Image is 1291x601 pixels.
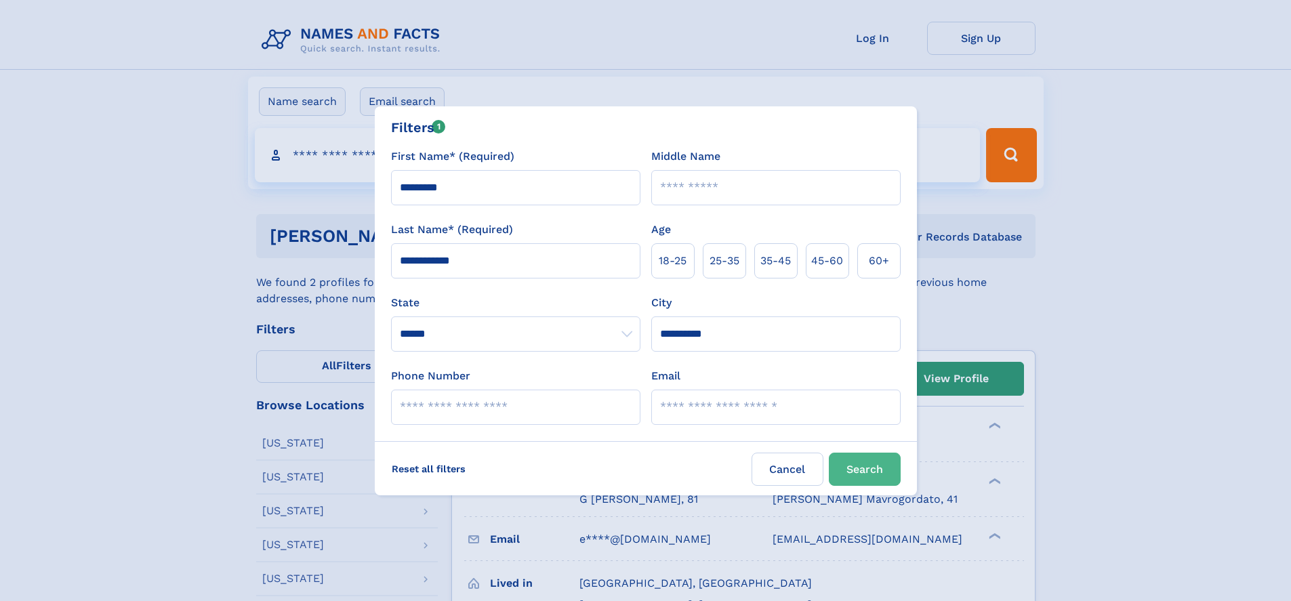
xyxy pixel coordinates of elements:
[659,253,687,269] span: 18‑25
[869,253,889,269] span: 60+
[651,295,672,311] label: City
[651,148,720,165] label: Middle Name
[710,253,739,269] span: 25‑35
[760,253,791,269] span: 35‑45
[383,453,474,485] label: Reset all filters
[391,117,446,138] div: Filters
[391,148,514,165] label: First Name* (Required)
[391,368,470,384] label: Phone Number
[811,253,843,269] span: 45‑60
[651,368,680,384] label: Email
[752,453,823,486] label: Cancel
[391,295,640,311] label: State
[829,453,901,486] button: Search
[651,222,671,238] label: Age
[391,222,513,238] label: Last Name* (Required)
